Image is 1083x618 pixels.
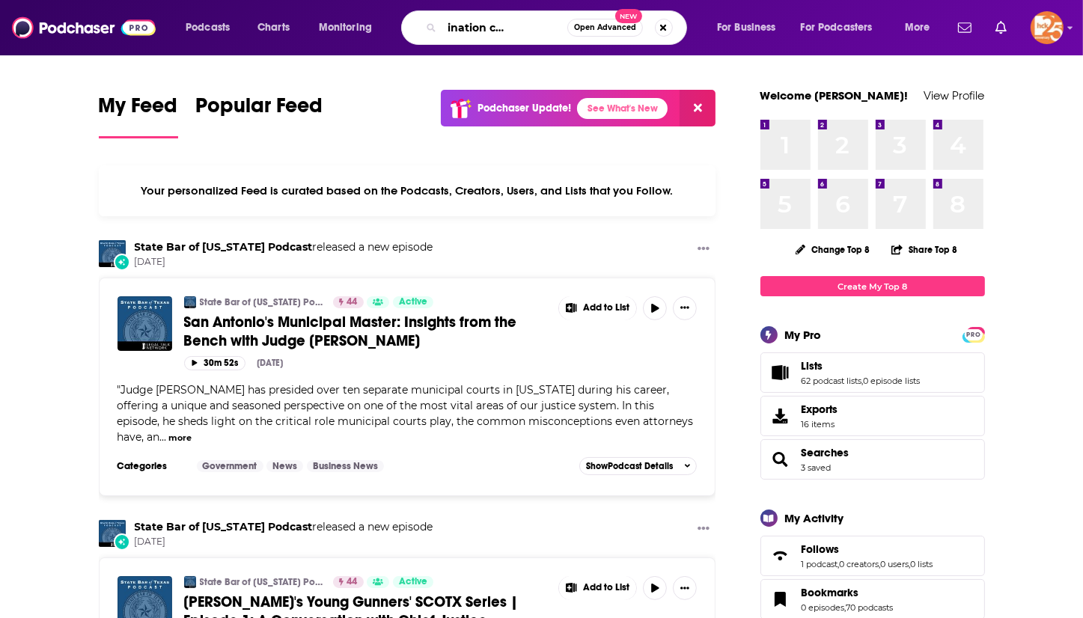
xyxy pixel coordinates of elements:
[197,460,263,472] a: Government
[200,576,323,588] a: State Bar of [US_STATE] Podcast
[692,240,716,259] button: Show More Button
[99,165,716,216] div: Your personalized Feed is curated based on the Podcasts, Creators, Users, and Lists that you Follow.
[760,88,909,103] a: Welcome [PERSON_NAME]!
[965,328,983,340] a: PRO
[846,602,894,613] a: 70 podcasts
[333,576,364,588] a: 44
[186,17,230,38] span: Podcasts
[175,16,249,40] button: open menu
[894,16,949,40] button: open menu
[257,17,290,38] span: Charts
[785,328,822,342] div: My Pro
[99,240,126,267] img: State Bar of Texas Podcast
[347,295,358,310] span: 44
[802,403,838,416] span: Exports
[307,460,384,472] a: Business News
[196,93,323,127] span: Popular Feed
[905,17,930,38] span: More
[717,17,776,38] span: For Business
[393,296,433,308] a: Active
[845,602,846,613] span: ,
[567,19,643,37] button: Open AdvancedNew
[118,383,694,444] span: "
[879,559,881,569] span: ,
[266,460,303,472] a: News
[707,16,795,40] button: open menu
[99,93,178,127] span: My Feed
[615,9,642,23] span: New
[692,520,716,539] button: Show More Button
[135,256,433,269] span: [DATE]
[135,520,433,534] h3: released a new episode
[862,376,864,386] span: ,
[135,536,433,548] span: [DATE]
[160,430,167,444] span: ...
[881,559,909,569] a: 0 users
[393,576,433,588] a: Active
[99,520,126,547] img: State Bar of Texas Podcast
[12,13,156,42] img: Podchaser - Follow, Share and Rate Podcasts
[184,356,245,370] button: 30m 52s
[118,383,694,444] span: Judge [PERSON_NAME] has presided over ten separate municipal courts in [US_STATE] during his care...
[787,240,879,259] button: Change Top 8
[184,313,517,350] span: San Antonio's Municipal Master: Insights from the Bench with Judge [PERSON_NAME]
[559,576,637,600] button: Show More Button
[184,576,196,588] img: State Bar of Texas Podcast
[760,396,985,436] a: Exports
[577,98,668,119] a: See What's New
[766,449,796,470] a: Searches
[802,359,823,373] span: Lists
[196,93,323,138] a: Popular Feed
[442,16,567,40] input: Search podcasts, credits, & more...
[760,352,985,393] span: Lists
[673,576,697,600] button: Show More Button
[673,296,697,320] button: Show More Button
[891,235,958,264] button: Share Top 8
[760,276,985,296] a: Create My Top 8
[583,302,629,313] span: Add to List
[399,295,427,310] span: Active
[415,10,701,45] div: Search podcasts, credits, & more...
[965,329,983,340] span: PRO
[760,536,985,576] span: Follows
[989,15,1013,40] a: Show notifications dropdown
[478,102,571,114] p: Podchaser Update!
[760,439,985,480] span: Searches
[248,16,299,40] a: Charts
[399,575,427,590] span: Active
[1031,11,1064,44] span: Logged in as kerrifulks
[200,296,323,308] a: State Bar of [US_STATE] Podcast
[579,457,698,475] button: ShowPodcast Details
[791,16,894,40] button: open menu
[952,15,977,40] a: Show notifications dropdown
[802,586,859,599] span: Bookmarks
[168,432,192,444] button: more
[586,461,673,471] span: Show Podcast Details
[911,559,933,569] a: 0 lists
[184,313,548,350] a: San Antonio's Municipal Master: Insights from the Bench with Judge [PERSON_NAME]
[135,240,313,254] a: State Bar of Texas Podcast
[802,446,849,459] a: Searches
[838,559,840,569] span: ,
[559,296,637,320] button: Show More Button
[184,296,196,308] img: State Bar of Texas Podcast
[114,533,130,550] div: New Episode
[99,93,178,138] a: My Feed
[785,511,844,525] div: My Activity
[802,542,933,556] a: Follows
[118,296,172,351] img: San Antonio's Municipal Master: Insights from the Bench with Judge Darrell Dullnig
[1031,11,1064,44] img: User Profile
[766,406,796,426] span: Exports
[840,559,879,569] a: 0 creators
[802,462,832,473] a: 3 saved
[802,542,840,556] span: Follows
[766,362,796,383] a: Lists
